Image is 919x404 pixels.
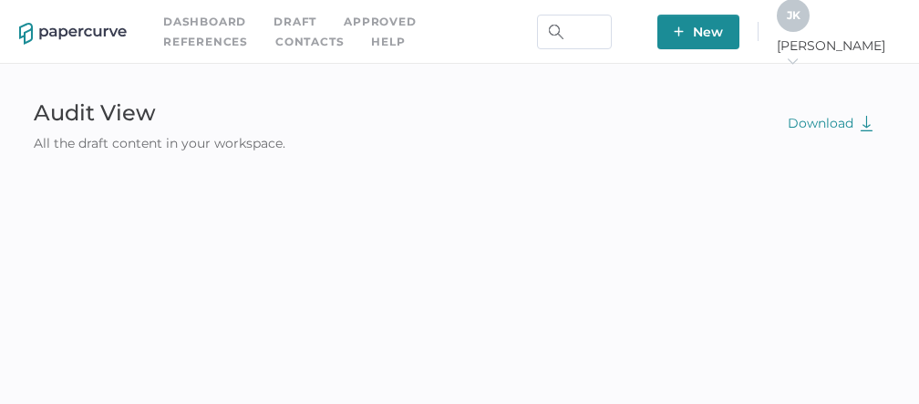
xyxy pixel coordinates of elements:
span: [PERSON_NAME] [777,37,900,70]
img: download-green.2f70a7b3.svg [860,115,873,131]
a: Approved [344,12,416,32]
a: Contacts [275,32,344,52]
a: Dashboard [163,12,246,32]
span: J K [787,8,800,22]
a: References [163,32,248,52]
i: arrow_right [786,55,799,67]
a: Draft [274,12,316,32]
input: Search Workspace [537,15,612,49]
span: Download [788,115,873,131]
button: Download [769,106,892,140]
div: help [371,32,405,52]
span: New [674,15,723,49]
img: plus-white.e19ec114.svg [674,26,684,36]
img: search.bf03fe8b.svg [549,25,563,39]
div: All the draft content in your workspace. [14,133,305,153]
img: papercurve-logo-colour.7244d18c.svg [19,23,127,45]
div: Audit View [14,93,305,133]
button: New [657,15,739,49]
